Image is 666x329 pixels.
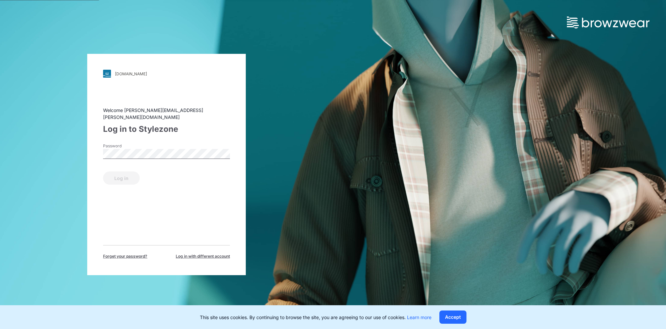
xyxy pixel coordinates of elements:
span: Forget your password? [103,253,147,259]
a: Learn more [407,314,431,320]
span: Log in with different account [176,253,230,259]
button: Accept [439,311,466,324]
label: Password [103,143,149,149]
p: This site uses cookies. By continuing to browse the site, you are agreeing to our use of cookies. [200,314,431,321]
div: [DOMAIN_NAME] [115,71,147,76]
img: svg+xml;base64,PHN2ZyB3aWR0aD0iMjgiIGhlaWdodD0iMjgiIHZpZXdCb3g9IjAgMCAyOCAyOCIgZmlsbD0ibm9uZSIgeG... [103,70,111,78]
img: browzwear-logo.73288ffb.svg [567,17,649,28]
div: Welcome [PERSON_NAME][EMAIL_ADDRESS][PERSON_NAME][DOMAIN_NAME] [103,107,230,121]
div: Log in to Stylezone [103,123,230,135]
a: [DOMAIN_NAME] [103,70,230,78]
